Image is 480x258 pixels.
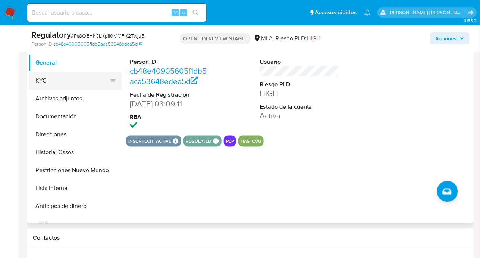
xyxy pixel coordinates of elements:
button: CVU [29,215,122,233]
button: Documentación [29,108,122,125]
p: jian.marin@mercadolibre.com [389,9,464,16]
h1: Contactos [33,234,468,242]
dt: Usuario [260,58,339,66]
span: Acciones [436,32,457,44]
dt: Riesgo PLD [260,80,339,88]
button: KYC [29,72,116,90]
button: Acciones [430,32,470,44]
button: General [29,54,122,72]
button: has_cvu [241,140,261,143]
dd: [DATE] 03:09:11 [130,99,209,109]
dt: Estado de la cuenta [260,103,339,111]
input: Buscar usuario o caso... [27,8,206,18]
a: Salir [467,9,474,16]
span: Accesos rápidos [315,9,357,16]
button: insurtech_active [128,140,171,143]
dt: Person ID [130,58,209,66]
div: MLA [254,34,273,43]
span: HIGH [307,34,320,43]
button: Lista Interna [29,179,122,197]
dt: Fecha de Registración [130,91,209,99]
a: Notificaciones [364,9,371,16]
button: pep [226,140,234,143]
span: # Ps8OEHkCLXpIi0MMFX2Twju5 [71,32,144,40]
span: Riesgo PLD: [276,34,320,43]
dd: HIGH [260,88,339,99]
button: regulated [186,140,211,143]
button: Archivos adjuntos [29,90,122,108]
button: search-icon [188,7,203,18]
dd: Activa [260,111,339,121]
dt: RBA [130,113,209,121]
button: Direcciones [29,125,122,143]
p: OPEN - IN REVIEW STAGE I [180,33,251,44]
a: cb48e40905605f1db5aca53648edea5d [53,41,142,47]
span: 3.155.0 [464,18,476,24]
button: Historial Casos [29,143,122,161]
b: Person ID [31,41,52,47]
button: Restricciones Nuevo Mundo [29,161,122,179]
span: ⌥ [172,9,178,16]
a: cb48e40905605f1db5aca53648edea5d [130,65,207,87]
button: Anticipos de dinero [29,197,122,215]
b: Regulatory [31,29,71,41]
span: s [182,9,185,16]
